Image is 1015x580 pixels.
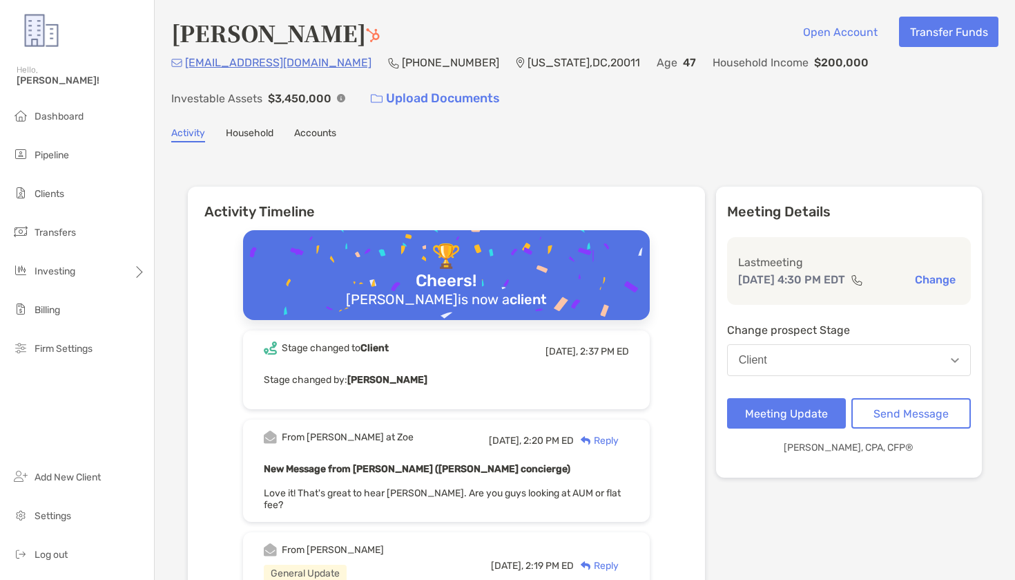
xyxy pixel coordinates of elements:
div: From [PERSON_NAME] [282,544,384,556]
a: Accounts [294,127,336,142]
a: Activity [171,127,205,142]
p: [DATE] 4:30 PM EDT [738,271,845,288]
img: clients icon [12,185,29,201]
img: settings icon [12,507,29,523]
img: investing icon [12,262,29,279]
p: $200,000 [814,54,869,71]
button: Change [911,272,960,287]
p: Change prospect Stage [727,321,971,339]
div: Reply [574,559,619,573]
p: 47 [683,54,696,71]
img: Confetti [243,230,650,350]
img: Reply icon [581,561,591,570]
a: Household [226,127,273,142]
img: Reply icon [581,436,591,445]
img: button icon [371,94,383,104]
img: Open dropdown arrow [951,358,959,363]
p: Investable Assets [171,90,262,107]
span: Clients [35,188,64,200]
span: [DATE], [489,435,521,447]
img: firm-settings icon [12,339,29,356]
img: Event icon [264,342,277,355]
span: [DATE], [545,346,578,357]
b: Client [360,342,389,354]
img: Info Icon [337,94,345,102]
button: Send Message [851,398,971,429]
p: [EMAIL_ADDRESS][DOMAIN_NAME] [185,54,371,71]
img: Hubspot Icon [366,28,380,42]
img: logout icon [12,545,29,562]
img: communication type [851,274,863,286]
span: 2:20 PM ED [523,435,574,447]
div: Client [739,354,767,366]
span: Settings [35,510,71,522]
p: [PHONE_NUMBER] [402,54,499,71]
img: Event icon [264,431,277,444]
button: Client [727,344,971,376]
img: transfers icon [12,223,29,240]
a: Go to Hubspot Deal [366,17,380,48]
img: pipeline icon [12,146,29,162]
p: $3,450,000 [268,90,331,107]
p: Meeting Details [727,203,971,221]
h4: [PERSON_NAME] [171,17,380,48]
img: Email Icon [171,59,182,67]
img: dashboard icon [12,107,29,124]
button: Open Account [792,17,888,47]
span: Investing [35,265,75,277]
p: Household Income [713,54,809,71]
div: [PERSON_NAME] is now a [340,291,552,308]
span: 2:37 PM ED [580,346,629,357]
button: Transfer Funds [899,17,998,47]
div: Cheers! [410,271,482,291]
span: Transfers [35,227,76,238]
p: Last meeting [738,254,960,271]
span: Dashboard [35,111,84,122]
p: [US_STATE] , DC , 20011 [528,54,640,71]
span: Pipeline [35,149,69,161]
p: Age [657,54,677,71]
span: Love it! That's great to hear [PERSON_NAME]. Are you guys looking at AUM or flat fee? [264,487,621,511]
img: Location Icon [516,57,525,68]
img: billing icon [12,301,29,317]
span: [DATE], [491,560,523,572]
img: add_new_client icon [12,468,29,485]
div: 🏆 [426,243,466,271]
span: 2:19 PM ED [525,560,574,572]
p: Stage changed by: [264,371,629,389]
b: [PERSON_NAME] [347,374,427,386]
img: Zoe Logo [17,6,66,55]
b: New Message from [PERSON_NAME] ([PERSON_NAME] concierge) [264,463,570,475]
span: Add New Client [35,471,101,483]
img: Phone Icon [388,57,399,68]
button: Meeting Update [727,398,847,429]
div: Stage changed to [282,342,389,354]
a: Upload Documents [362,84,509,113]
h6: Activity Timeline [188,187,705,220]
span: Firm Settings [35,343,93,355]
b: client [510,291,547,308]
span: [PERSON_NAME]! [17,75,146,86]
div: Reply [574,433,619,448]
span: Log out [35,549,68,561]
span: Billing [35,304,60,316]
img: Event icon [264,543,277,556]
div: From [PERSON_NAME] at Zoe [282,431,414,443]
p: [PERSON_NAME], CPA, CFP® [784,439,913,456]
